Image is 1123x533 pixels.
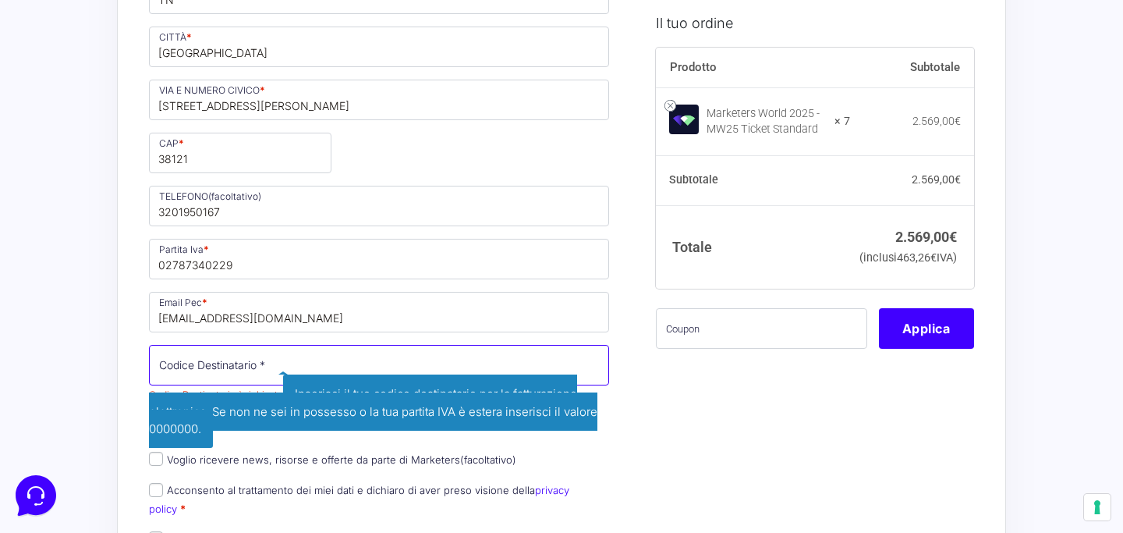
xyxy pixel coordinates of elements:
[108,389,204,425] button: Messaggi
[955,114,961,126] span: €
[460,453,516,466] span: (facoltativo)
[25,131,287,162] button: Inizia una conversazione
[834,113,850,129] strong: × 7
[707,105,824,137] div: Marketers World 2025 - MW25 Ticket Standard
[149,484,569,514] label: Acconsento al trattamento dei miei dati e dichiaro di aver preso visione della
[656,205,850,289] th: Totale
[850,47,974,87] th: Subtotale
[149,345,609,386] input: Codice Destinatario *
[930,251,937,264] span: €
[75,87,106,119] img: dark
[149,186,609,226] input: TELEFONO
[12,12,262,37] h2: Ciao da Marketers 👋
[149,80,609,120] input: VIA E NUMERO CIVICO *
[669,104,699,133] img: Marketers World 2025 - MW25 Ticket Standard
[895,228,957,244] bdi: 2.569,00
[25,194,122,206] span: Trova una risposta
[204,389,299,425] button: Aiuto
[656,308,867,349] input: Coupon
[656,12,974,33] h3: Il tuo ordine
[149,483,163,497] input: Acconsento al trattamento dei miei dati e dichiaro di aver preso visione dellaprivacy policy
[912,173,961,186] bdi: 2.569,00
[859,251,957,264] small: (inclusi IVA)
[240,411,263,425] p: Aiuto
[949,228,957,244] span: €
[149,453,516,466] label: Voglio ricevere news, risorse e offerte da parte di Marketers
[149,484,569,514] a: privacy policy
[955,173,961,186] span: €
[47,411,73,425] p: Home
[912,114,961,126] bdi: 2.569,00
[879,308,974,349] button: Applica
[35,227,255,243] input: Cerca un articolo...
[149,133,331,173] input: CAP *
[1084,494,1111,521] button: Le tue preferenze relative al consenso per le tecnologie di tracciamento
[12,389,108,425] button: Home
[149,375,597,448] span: Inserisci il tuo codice destinatario per la fatturazione elettronica. Se non ne sei in possesso o...
[149,239,609,279] input: Inserisci soltanto il numero di Partita IVA senza prefisso IT *
[149,27,609,67] input: CITTÀ *
[897,251,937,264] span: 463,26
[149,292,609,332] input: Email Pec *
[135,411,177,425] p: Messaggi
[25,87,56,119] img: dark
[25,62,133,75] span: Le tue conversazioni
[149,452,163,466] input: Voglio ricevere news, risorse e offerte da parte di Marketers(facoltativo)
[166,194,287,206] a: Apri Centro Assistenza
[12,472,59,519] iframe: Customerly Messenger Launcher
[101,140,230,153] span: Inizia una conversazione
[50,87,81,119] img: dark
[149,389,283,400] span: Codice Destinatario è richiesto
[656,155,850,205] th: Subtotale
[656,47,850,87] th: Prodotto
